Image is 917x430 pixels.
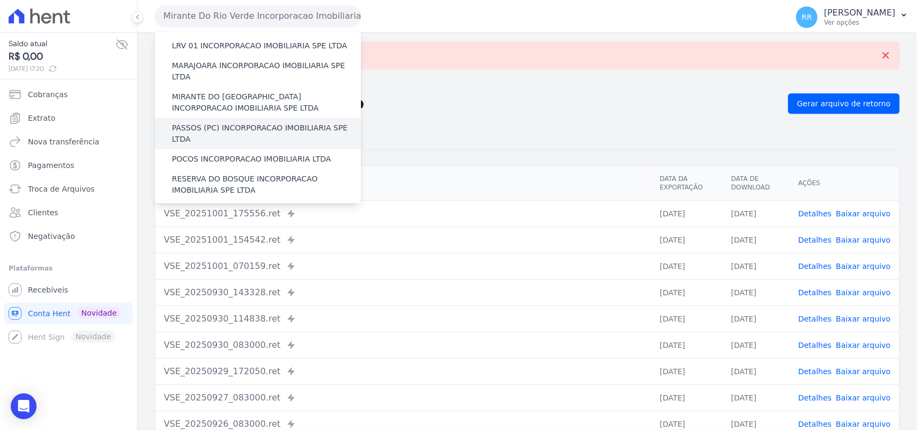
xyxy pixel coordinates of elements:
button: RR [PERSON_NAME] Ver opções [788,2,917,32]
div: VSE_20251001_175556.ret [164,207,642,220]
td: [DATE] [723,305,790,332]
span: Saldo atual [9,38,115,49]
a: Cobranças [4,84,133,105]
td: [DATE] [723,358,790,384]
th: Data da Exportação [651,166,723,201]
div: Plataformas [9,262,128,275]
p: [PERSON_NAME] [824,8,896,18]
a: Clientes [4,202,133,223]
label: RESERVA DO BOSQUE INCORPORACAO IMOBILIARIA SPE LTDA [172,173,361,196]
a: Detalhes [798,393,832,402]
div: VSE_20251001_154542.ret [164,234,642,246]
a: Detalhes [798,315,832,323]
span: Negativação [28,231,75,242]
a: Detalhes [798,341,832,349]
span: R$ 0,00 [9,49,115,64]
td: [DATE] [723,279,790,305]
a: Gerar arquivo de retorno [788,93,900,114]
label: PASSOS (PC) INCORPORACAO IMOBILIARIA SPE LTDA [172,122,361,145]
td: [DATE] [723,384,790,411]
a: Baixar arquivo [836,236,891,244]
td: [DATE] [723,200,790,227]
a: Negativação [4,225,133,247]
span: RR [802,13,812,21]
a: Nova transferência [4,131,133,152]
h2: Exportações de Retorno [155,96,779,111]
td: [DATE] [651,279,723,305]
td: [DATE] [723,253,790,279]
a: Baixar arquivo [836,367,891,376]
div: VSE_20250930_114838.ret [164,312,642,325]
span: Pagamentos [28,160,74,171]
a: Baixar arquivo [836,315,891,323]
span: Extrato [28,113,55,123]
nav: Breadcrumb [155,78,900,89]
td: [DATE] [723,332,790,358]
span: Conta Hent [28,308,70,319]
a: Detalhes [798,420,832,428]
label: LRV 01 INCORPORACAO IMOBILIARIA SPE LTDA [172,40,347,52]
a: Conta Hent Novidade [4,303,133,324]
a: Recebíveis [4,279,133,301]
div: VSE_20250929_172050.ret [164,365,642,378]
a: Detalhes [798,288,832,297]
td: [DATE] [651,305,723,332]
a: Baixar arquivo [836,420,891,428]
span: Troca de Arquivos [28,184,95,194]
label: MARAJOARA INCORPORACAO IMOBILIARIA SPE LTDA [172,60,361,83]
a: Detalhes [798,236,832,244]
span: Clientes [28,207,58,218]
td: [DATE] [651,358,723,384]
span: Nova transferência [28,136,99,147]
div: VSE_20250930_083000.ret [164,339,642,352]
a: Troca de Arquivos [4,178,133,200]
th: Ações [790,166,899,201]
label: MIRANTE DO [GEOGRAPHIC_DATA] INCORPORACAO IMOBILIARIA SPE LTDA [172,91,361,114]
a: Baixar arquivo [836,262,891,271]
th: Arquivo [155,166,651,201]
span: Cobranças [28,89,68,100]
td: [DATE] [651,200,723,227]
td: [DATE] [651,253,723,279]
th: Data de Download [723,166,790,201]
td: [DATE] [651,227,723,253]
button: Mirante Do Rio Verde Incorporacao Imobiliaria SPE LTDA [155,5,361,27]
a: Baixar arquivo [836,288,891,297]
span: Gerar arquivo de retorno [797,98,891,109]
div: VSE_20251001_070159.ret [164,260,642,273]
td: [DATE] [651,332,723,358]
span: [DATE] 17:20 [9,64,115,74]
span: Novidade [77,307,121,319]
a: Pagamentos [4,155,133,176]
a: Baixar arquivo [836,341,891,349]
nav: Sidebar [9,84,128,348]
a: Baixar arquivo [836,209,891,218]
span: Recebíveis [28,285,68,295]
div: VSE_20250930_143328.ret [164,286,642,299]
a: Detalhes [798,262,832,271]
label: POCOS INCORPORACAO IMOBILIARIA LTDA [172,154,331,165]
td: [DATE] [651,384,723,411]
td: [DATE] [723,227,790,253]
div: Open Intercom Messenger [11,393,37,419]
a: Detalhes [798,209,832,218]
a: Extrato [4,107,133,129]
a: Detalhes [798,367,832,376]
a: Baixar arquivo [836,393,891,402]
div: VSE_20250927_083000.ret [164,391,642,404]
p: Ver opções [824,18,896,27]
